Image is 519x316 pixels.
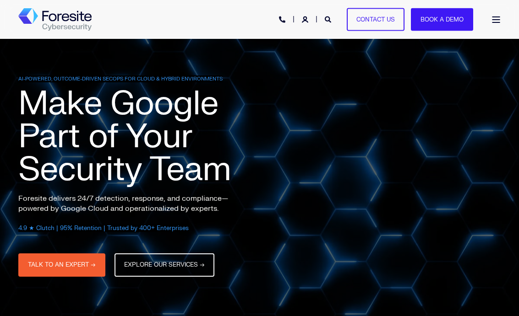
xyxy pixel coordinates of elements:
a: Open Search [325,15,333,23]
iframe: LiveChat chat widget [481,278,519,316]
a: Book a Demo [411,8,473,31]
p: Foresite delivers 24/7 detection, response, and compliance—powered by Google Cloud and operationa... [18,193,247,214]
a: Back to Home [18,8,92,31]
a: Contact Us [347,8,404,31]
span: AI-POWERED, OUTCOME-DRIVEN SECOPS FOR CLOUD & HYBRID ENVIRONMENTS [18,75,223,82]
a: EXPLORE OUR SERVICES → [115,253,214,277]
a: Login [302,15,310,23]
span: 4.9 ★ Clutch | 95% Retention | Trusted by 400+ Enterprises [18,225,189,232]
a: TALK TO AN EXPERT → [18,253,105,277]
a: Open Burger Menu [487,12,505,27]
img: Foresite logo, a hexagon shape of blues with a directional arrow to the right hand side, and the ... [18,8,92,31]
span: Make Google Part of Your Security Team [18,83,231,191]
